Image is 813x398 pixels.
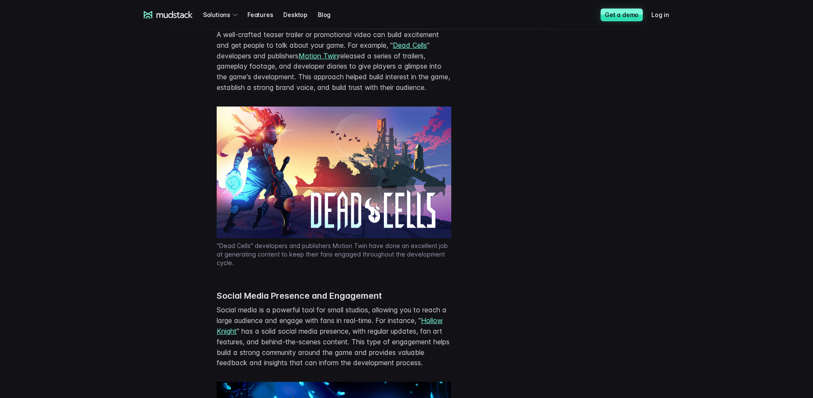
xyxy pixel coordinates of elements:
[217,107,451,238] img: "Dead Cells" developers and publishers Motion Twin have done an excellent job at generating conte...
[318,7,341,23] a: Blog
[393,41,427,49] a: Dead Cells
[217,291,382,301] strong: Social Media Presence and Engagement
[217,29,451,93] p: A well-crafted teaser trailer or promotional video can build excitement and get people to talk ab...
[283,7,318,23] a: Desktop
[217,305,451,368] p: Social media is a powerful tool for small studios, allowing you to reach a large audience and eng...
[247,7,283,23] a: Features
[144,11,193,19] a: mudstack logo
[601,9,643,21] a: Get a demo
[217,316,443,335] a: Hollow Knight
[651,7,679,23] a: Log in
[217,242,451,267] p: "Dead Cells" developers and publishers Motion Twin have done an excellent job at generating conte...
[299,52,338,60] a: Motion Twin
[203,7,241,23] div: Solutions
